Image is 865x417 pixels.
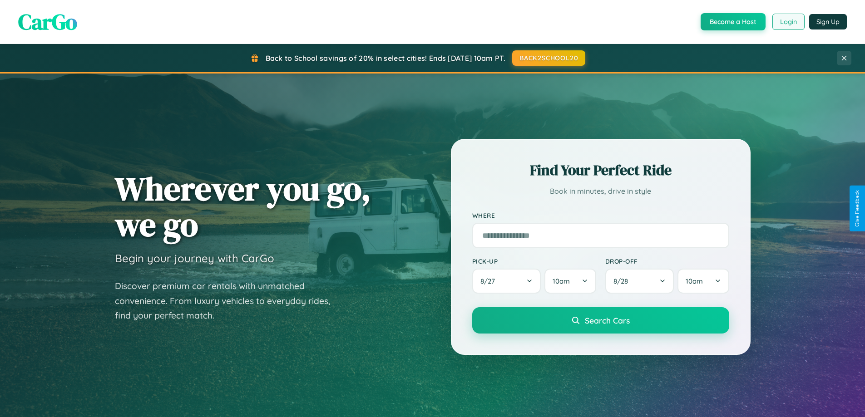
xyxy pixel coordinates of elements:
h2: Find Your Perfect Ride [472,160,729,180]
button: Become a Host [701,13,766,30]
label: Where [472,211,729,219]
span: 8 / 27 [480,277,499,285]
button: Search Cars [472,307,729,334]
button: 10am [544,269,596,294]
p: Discover premium car rentals with unmatched convenience. From luxury vehicles to everyday rides, ... [115,279,342,323]
button: BACK2SCHOOL20 [512,50,585,66]
span: Back to School savings of 20% in select cities! Ends [DATE] 10am PT. [266,54,505,63]
span: CarGo [18,7,77,37]
h1: Wherever you go, we go [115,171,371,242]
button: Sign Up [809,14,847,29]
h3: Begin your journey with CarGo [115,251,274,265]
label: Pick-up [472,257,596,265]
p: Book in minutes, drive in style [472,185,729,198]
span: 10am [553,277,570,285]
span: 8 / 28 [613,277,633,285]
label: Drop-off [605,257,729,265]
span: 10am [686,277,703,285]
div: Give Feedback [854,190,860,227]
button: 8/27 [472,269,541,294]
button: 8/28 [605,269,674,294]
button: Login [772,14,805,30]
span: Search Cars [585,315,630,325]
button: 10am [677,269,729,294]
